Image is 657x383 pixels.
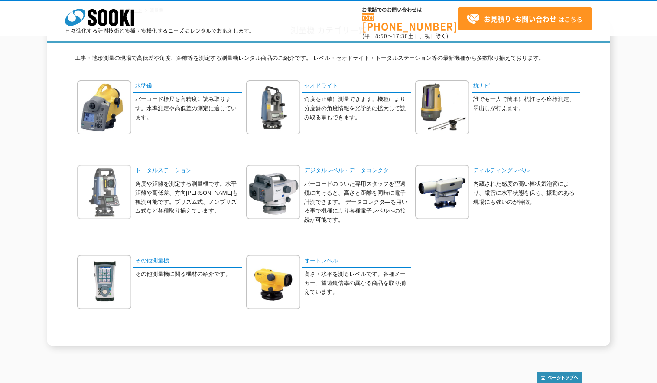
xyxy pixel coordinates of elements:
a: デジタルレベル・データコレクタ [302,165,411,177]
p: 工事・地形測量の現場で高低差や角度、距離等を測定する測量機レンタル商品のご紹介です。 レベル・セオドライト・トータルステーション等の最新機種から多数取り揃えております。 [75,54,582,67]
p: 日々進化する計測技術と多種・多様化するニーズにレンタルでお応えします。 [65,28,255,33]
span: 8:50 [375,32,387,40]
p: バーコード標尺を高精度に読み取ります。水準測定や高低差の測定に適しています。 [135,95,242,122]
a: 杭ナビ [472,80,580,93]
img: セオドライト [246,80,300,134]
span: (平日 ～ 土日、祝日除く) [362,32,448,40]
img: デジタルレベル・データコレクタ [246,165,300,219]
span: 17:30 [393,32,408,40]
a: トータルステーション [133,165,242,177]
p: 誰でも一人で簡単に杭打ちや座標測定、墨出しが行えます。 [473,95,580,113]
img: ティルティングレベル [415,165,469,219]
p: 高さ・水平を測るレベルです。各種メーカー、望遠鏡倍率の異なる商品を取り揃えています。 [304,270,411,297]
p: その他測量機に関る機材の紹介です。 [135,270,242,279]
strong: お見積り･お問い合わせ [484,13,556,24]
a: その他測量機 [133,255,242,268]
span: はこちら [466,13,582,26]
p: バーコードのついた専用スタッフを望遠鏡に向けると、高さと距離を同時に電子計測できます。 データコレクタ―を用いる事で機種により各種電子レベルへの接続が可能です。 [304,180,411,225]
img: 杭ナビ [415,80,469,134]
img: オートレベル [246,255,300,309]
p: 内蔵された感度の高い棒状気泡管により、厳密に水平状態を保ち、振動のある現場にも強いのが特徴。 [473,180,580,206]
a: オートレベル [302,255,411,268]
span: お電話でのお問い合わせは [362,7,458,13]
a: 水準儀 [133,80,242,93]
a: [PHONE_NUMBER] [362,13,458,31]
img: トータルステーション [77,165,131,219]
p: 角度を正確に測量できます。機種により分度盤の角度情報を光学的に拡大して読み取る事もできます。 [304,95,411,122]
img: 水準儀 [77,80,131,134]
p: 角度や距離を測定する測量機です。水平距離や高低差、方向[PERSON_NAME]も観測可能です。プリズム式、ノンプリズム式など各種取り揃えています。 [135,180,242,216]
a: ティルティングレベル [472,165,580,177]
img: その他測量機 [77,255,131,309]
a: セオドライト [302,80,411,93]
a: お見積り･お問い合わせはこちら [458,7,592,30]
